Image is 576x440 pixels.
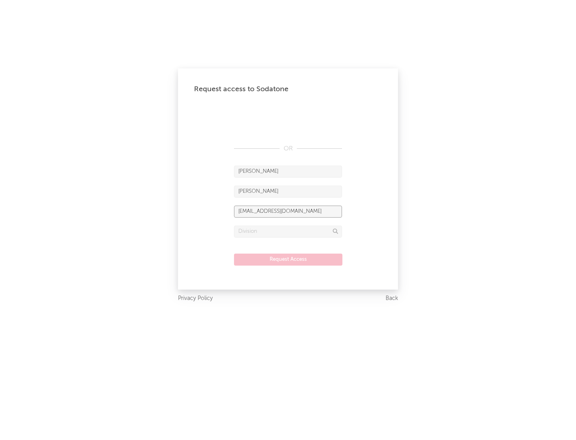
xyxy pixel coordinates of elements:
[234,206,342,218] input: Email
[234,226,342,238] input: Division
[234,254,342,266] button: Request Access
[234,144,342,154] div: OR
[234,166,342,178] input: First Name
[386,294,398,304] a: Back
[194,84,382,94] div: Request access to Sodatone
[234,186,342,198] input: Last Name
[178,294,213,304] a: Privacy Policy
